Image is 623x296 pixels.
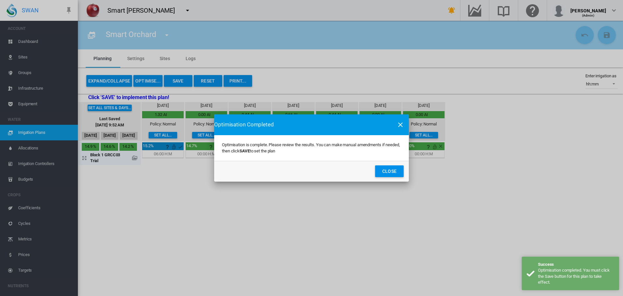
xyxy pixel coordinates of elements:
[522,257,619,290] div: Success Optimisation completed. You must click the Save button for this plan to take effect.
[222,142,401,154] p: Optimisation is complete. Please review the results. You can make manual amendments if needed, th...
[397,121,404,129] md-icon: icon-close
[394,118,407,131] button: icon-close
[214,114,409,181] md-dialog: Optimisation is ...
[538,267,614,285] div: Optimisation completed. You must click the Save button for this plan to take effect.
[239,148,250,153] b: SAVE
[214,121,274,129] span: Optimisation Completed
[538,262,614,267] div: Success
[375,165,404,177] button: Close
